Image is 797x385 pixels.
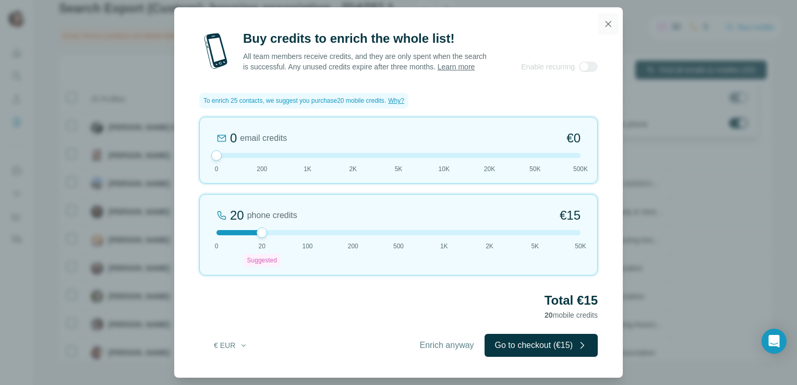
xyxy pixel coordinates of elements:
[240,132,287,145] span: email credits
[409,334,485,357] button: Enrich anyway
[440,242,448,251] span: 1K
[484,164,495,174] span: 20K
[348,242,358,251] span: 200
[215,242,219,251] span: 0
[199,30,233,72] img: mobile-phone
[247,209,297,222] span: phone credits
[573,164,588,174] span: 500K
[259,242,265,251] span: 20
[521,62,575,72] span: Enable recurring
[439,164,450,174] span: 10K
[230,130,237,147] div: 0
[575,242,586,251] span: 50K
[762,329,787,354] div: Open Intercom Messenger
[531,242,539,251] span: 5K
[393,242,404,251] span: 500
[203,96,386,105] span: To enrich 25 contacts, we suggest you purchase 20 mobile credits .
[230,207,244,224] div: 20
[560,207,581,224] span: €15
[545,311,553,319] span: 20
[243,51,488,72] p: All team members receive credits, and they are only spent when the search is successful. Any unus...
[349,164,357,174] span: 2K
[304,164,311,174] span: 1K
[420,339,474,352] span: Enrich anyway
[207,336,255,355] button: € EUR
[215,164,219,174] span: 0
[388,97,404,104] span: Why?
[199,292,598,309] h2: Total €15
[257,164,267,174] span: 200
[302,242,312,251] span: 100
[486,242,493,251] span: 2K
[566,130,581,147] span: €0
[438,63,475,71] a: Learn more
[395,164,403,174] span: 5K
[529,164,540,174] span: 50K
[485,334,598,357] button: Go to checkout (€15)
[244,254,280,267] div: Suggested
[545,311,598,319] span: mobile credits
